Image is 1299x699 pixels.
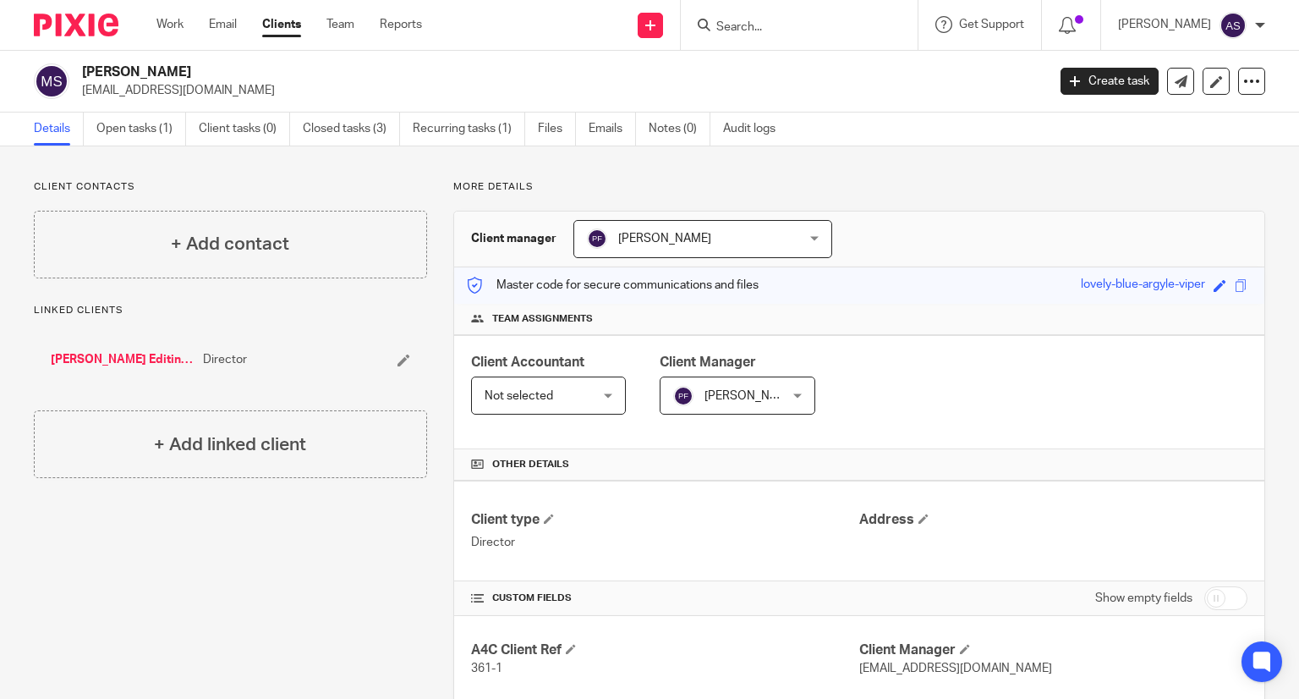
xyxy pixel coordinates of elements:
[471,641,859,659] h4: A4C Client Ref
[1061,68,1159,95] a: Create task
[538,113,576,146] a: Files
[303,113,400,146] a: Closed tasks (3)
[34,14,118,36] img: Pixie
[492,458,569,471] span: Other details
[723,113,788,146] a: Audit logs
[485,390,553,402] span: Not selected
[380,16,422,33] a: Reports
[413,113,525,146] a: Recurring tasks (1)
[326,16,354,33] a: Team
[859,663,1052,674] span: [EMAIL_ADDRESS][DOMAIN_NAME]
[154,432,306,458] h4: + Add linked client
[467,277,759,294] p: Master code for secure communications and files
[704,390,797,402] span: [PERSON_NAME]
[82,82,1035,99] p: [EMAIL_ADDRESS][DOMAIN_NAME]
[1081,276,1205,295] div: lovely-blue-argyle-viper
[1095,590,1192,607] label: Show empty fields
[471,663,502,674] span: 361-1
[171,231,289,257] h4: + Add contact
[959,19,1024,30] span: Get Support
[660,355,756,369] span: Client Manager
[859,641,1247,659] h4: Client Manager
[859,511,1247,529] h4: Address
[492,312,593,326] span: Team assignments
[471,592,859,605] h4: CUSTOM FIELDS
[471,230,556,247] h3: Client manager
[156,16,184,33] a: Work
[34,180,427,194] p: Client contacts
[589,113,636,146] a: Emails
[471,511,859,529] h4: Client type
[673,386,693,406] img: svg%3E
[1118,16,1211,33] p: [PERSON_NAME]
[471,355,584,369] span: Client Accountant
[715,20,867,36] input: Search
[203,351,247,368] span: Director
[453,180,1265,194] p: More details
[34,63,69,99] img: svg%3E
[82,63,845,81] h2: [PERSON_NAME]
[262,16,301,33] a: Clients
[199,113,290,146] a: Client tasks (0)
[587,228,607,249] img: svg%3E
[34,304,427,317] p: Linked clients
[34,113,84,146] a: Details
[209,16,237,33] a: Email
[471,534,859,551] p: Director
[51,351,195,368] a: [PERSON_NAME] Editing Limited
[96,113,186,146] a: Open tasks (1)
[618,233,711,245] span: [PERSON_NAME]
[1220,12,1247,39] img: svg%3E
[649,113,710,146] a: Notes (0)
